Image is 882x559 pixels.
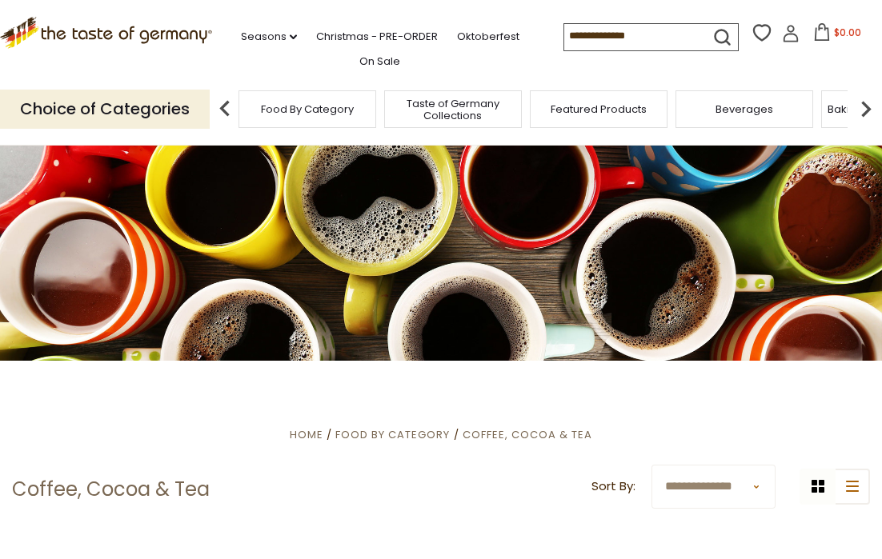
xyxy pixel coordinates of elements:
h1: Coffee, Cocoa & Tea [12,477,210,501]
a: Taste of Germany Collections [389,98,517,122]
img: next arrow [850,93,882,125]
a: Seasons [241,28,297,46]
a: On Sale [359,53,400,70]
a: Christmas - PRE-ORDER [316,28,438,46]
label: Sort By: [591,477,635,497]
span: $0.00 [834,26,861,39]
button: $0.00 [803,23,871,47]
a: Home [290,427,323,442]
a: Coffee, Cocoa & Tea [463,427,592,442]
a: Food By Category [335,427,450,442]
a: Oktoberfest [457,28,519,46]
a: Food By Category [261,103,354,115]
a: Beverages [716,103,773,115]
a: Featured Products [551,103,647,115]
img: previous arrow [209,93,241,125]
